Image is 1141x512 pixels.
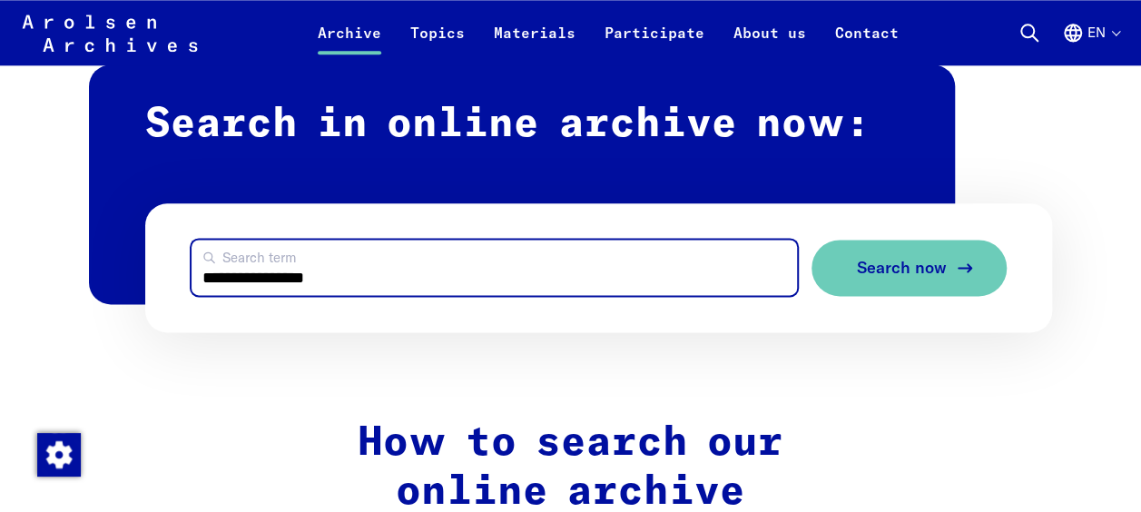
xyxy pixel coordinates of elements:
[89,64,955,304] h2: Search in online archive now:
[36,432,80,476] div: Change consent
[37,433,81,477] img: Change consent
[821,22,913,65] a: Contact
[719,22,821,65] a: About us
[303,11,913,54] nav: Primary
[303,22,396,65] a: Archive
[1062,22,1119,65] button: English, language selection
[479,22,590,65] a: Materials
[811,240,1007,297] button: Search now
[590,22,719,65] a: Participate
[857,259,947,278] span: Search now
[396,22,479,65] a: Topics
